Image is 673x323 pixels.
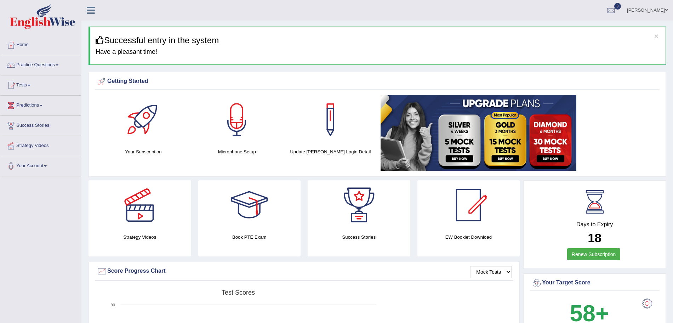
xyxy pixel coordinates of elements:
[567,248,621,260] a: Renew Subscription
[0,156,81,174] a: Your Account
[111,303,115,307] text: 90
[0,136,81,154] a: Strategy Videos
[531,278,658,288] div: Your Target Score
[0,35,81,53] a: Home
[654,32,658,40] button: ×
[100,148,187,155] h4: Your Subscription
[287,148,373,155] h4: Update [PERSON_NAME] Login Detail
[0,75,81,93] a: Tests
[0,96,81,113] a: Predictions
[308,233,410,241] h4: Success Stories
[0,116,81,134] a: Success Stories
[89,233,191,241] h4: Strategy Videos
[614,3,621,10] span: 9
[96,36,660,45] h3: Successful entry in the system
[198,233,301,241] h4: Book PTE Exam
[588,231,601,245] b: 18
[417,233,520,241] h4: EW Booklet Download
[97,76,658,87] div: Getting Started
[0,55,81,73] a: Practice Questions
[381,95,576,171] img: small5.jpg
[97,266,512,277] div: Score Progress Chart
[222,289,255,296] tspan: Test scores
[194,148,280,155] h4: Microphone Setup
[96,49,660,56] h4: Have a pleasant time!
[531,221,658,228] h4: Days to Expiry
